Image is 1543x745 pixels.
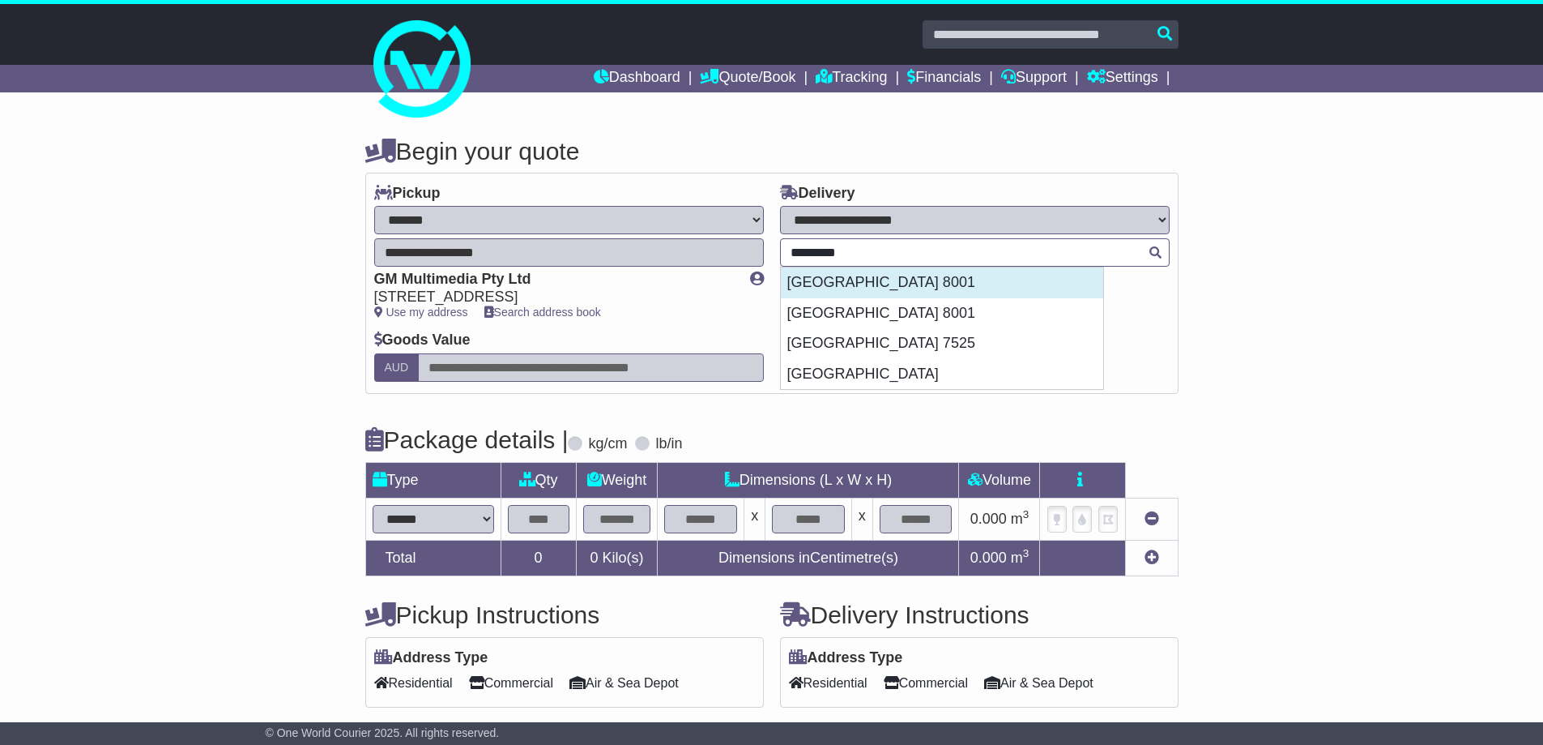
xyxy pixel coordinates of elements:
span: m [1011,550,1029,566]
label: Pickup [374,185,441,203]
a: Dashboard [594,65,680,92]
span: 0.000 [970,550,1007,566]
label: Delivery [780,185,855,203]
span: Air & Sea Depot [569,670,679,696]
a: Remove this item [1144,511,1159,527]
td: Dimensions (L x W x H) [658,462,959,498]
td: Volume [959,462,1040,498]
td: Dimensions in Centimetre(s) [658,540,959,576]
span: Commercial [469,670,553,696]
a: Use my address [374,306,468,319]
h4: Delivery Instructions [780,602,1179,628]
span: Air & Sea Depot [984,670,1093,696]
div: GM Multimedia Pty Ltd [374,271,734,289]
span: 0 [590,550,598,566]
td: Total [365,540,501,576]
div: [GEOGRAPHIC_DATA] 7525 [781,328,1103,359]
a: Settings [1087,65,1158,92]
sup: 3 [1023,547,1029,559]
td: x [744,498,765,540]
label: kg/cm [588,435,627,453]
typeahead: Please provide city [780,238,1170,267]
td: x [851,498,872,540]
h4: Begin your quote [365,138,1179,165]
label: AUD [374,353,420,382]
span: Commercial [884,670,968,696]
label: Address Type [374,649,488,667]
div: [GEOGRAPHIC_DATA] [781,359,1103,390]
a: Support [1001,65,1067,92]
sup: 3 [1023,508,1029,520]
div: [GEOGRAPHIC_DATA] 8001 [781,298,1103,329]
label: Address Type [789,649,903,667]
td: Kilo(s) [576,540,658,576]
span: © One World Courier 2025. All rights reserved. [266,726,500,739]
span: m [1011,511,1029,527]
label: lb/in [655,435,682,453]
label: Goods Value [374,332,471,349]
span: Residential [789,670,867,696]
a: Quote/Book [700,65,795,92]
td: Qty [501,462,576,498]
span: Residential [374,670,453,696]
div: [GEOGRAPHIC_DATA] 8001 [781,268,1103,298]
td: Weight [576,462,658,498]
a: Add new item [1144,550,1159,566]
h4: Package details | [365,426,569,453]
td: Type [365,462,501,498]
h4: Pickup Instructions [365,602,764,628]
span: 0.000 [970,511,1007,527]
a: Tracking [816,65,887,92]
a: Financials [907,65,981,92]
div: [STREET_ADDRESS] [374,289,734,306]
td: 0 [501,540,576,576]
a: Search address book [484,306,601,319]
